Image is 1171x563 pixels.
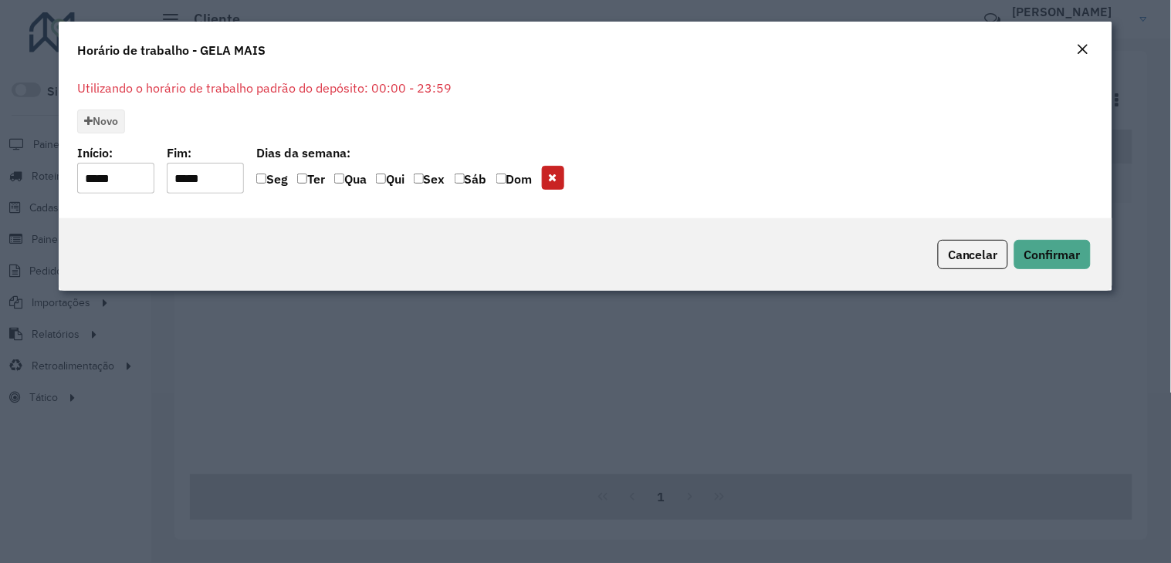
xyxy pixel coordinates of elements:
[496,174,506,184] input: Dom
[948,247,998,262] span: Cancelar
[455,170,487,194] label: Sáb
[256,143,350,162] label: Dias da semana:
[334,174,344,184] input: Qua
[77,79,1094,97] p: Utilizando o horário de trabalho padrão do depósito: 00:00 - 23:59
[77,143,113,162] label: Início:
[256,174,266,184] input: Seg
[414,174,424,184] input: Sex
[334,170,367,194] label: Qua
[77,41,266,59] h4: Horário de trabalho - GELA MAIS
[455,174,465,184] input: Sáb
[414,170,445,194] label: Sex
[496,170,533,194] label: Dom
[938,240,1008,269] button: Cancelar
[256,170,288,194] label: Seg
[1024,247,1081,262] span: Confirmar
[167,143,191,162] label: Fim:
[297,174,307,184] input: Ter
[1077,43,1089,56] em: Fechar
[1072,40,1094,60] button: Close
[376,170,404,194] label: Qui
[376,174,386,184] input: Qui
[1014,240,1091,269] button: Confirmar
[297,170,325,194] label: Ter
